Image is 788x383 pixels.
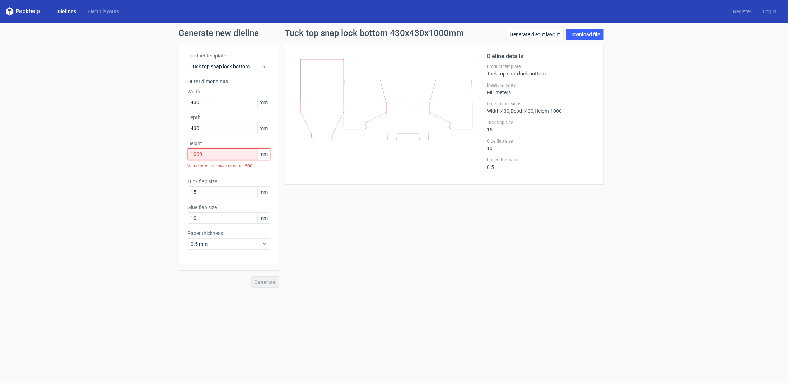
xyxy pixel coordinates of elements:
[727,8,757,15] a: Register
[487,157,595,170] div: 0.5
[566,29,604,40] a: Download file
[757,8,782,15] a: Log in
[534,108,562,114] span: , Height : 1000
[487,52,595,61] h2: Dieline details
[487,120,595,125] label: Tuck flap size
[188,204,270,211] label: Glue flap size
[191,240,262,248] span: 0.5 mm
[257,123,270,134] span: mm
[52,8,82,15] a: Dielines
[191,63,262,70] span: Tuck top snap lock bottom
[510,108,534,114] span: , Depth : 430
[257,187,270,198] span: mm
[487,64,595,77] div: Tuck top snap lock bottom
[188,114,270,121] label: Depth
[188,160,270,172] div: Value must be lower or equal 500
[188,78,270,85] h3: Outer dimensions
[487,108,510,114] span: Width : 430
[257,149,270,160] span: mm
[487,82,595,95] div: Millimeters
[188,178,270,185] label: Tuck flap size
[487,138,595,151] div: 10
[487,64,595,69] label: Product template
[257,97,270,108] span: mm
[487,138,595,144] label: Glue flap size
[257,213,270,223] span: mm
[487,101,595,107] label: Outer Dimensions
[487,157,595,163] label: Paper thickness
[487,82,595,88] label: Measurements
[507,29,564,40] a: Generate diecut layout
[188,140,270,147] label: Height
[285,29,464,37] h1: Tuck top snap lock bottom 430x430x1000mm
[82,8,125,15] a: Diecut layouts
[188,52,270,59] label: Product template
[179,29,610,37] h1: Generate new dieline
[188,230,270,237] label: Paper thickness
[188,88,270,95] label: Width
[487,120,595,133] div: 15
